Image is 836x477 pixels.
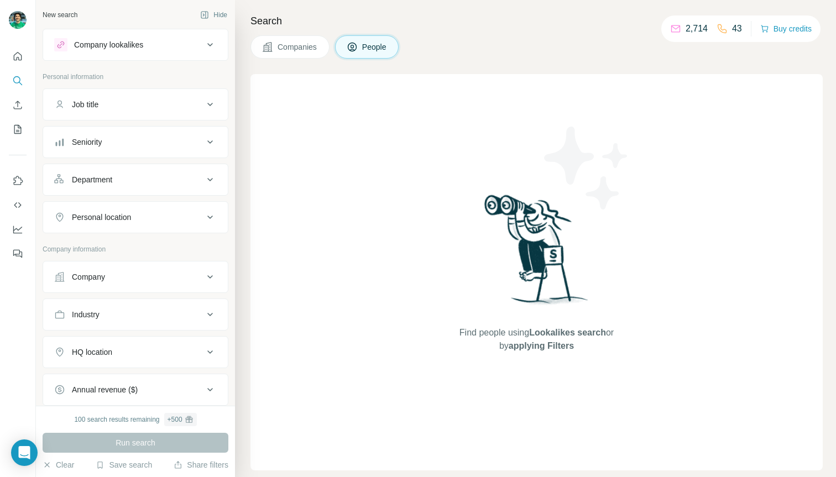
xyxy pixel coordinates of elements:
span: Companies [278,41,318,53]
span: People [362,41,388,53]
p: 43 [732,22,742,35]
button: Clear [43,459,74,470]
img: Surfe Illustration - Stars [537,118,636,218]
button: Enrich CSV [9,95,27,115]
p: Personal information [43,72,228,82]
div: Department [72,174,112,185]
button: Use Surfe API [9,195,27,215]
div: 100 search results remaining [74,413,196,426]
span: applying Filters [509,341,574,350]
button: Seniority [43,129,228,155]
button: Annual revenue ($) [43,376,228,403]
span: Lookalikes search [529,328,606,337]
button: Hide [192,7,235,23]
h4: Search [250,13,823,29]
img: Surfe Illustration - Woman searching with binoculars [479,192,594,315]
div: Personal location [72,212,131,223]
div: Company [72,271,105,282]
div: Annual revenue ($) [72,384,138,395]
button: Company [43,264,228,290]
button: My lists [9,119,27,139]
button: Company lookalikes [43,32,228,58]
p: Company information [43,244,228,254]
button: Job title [43,91,228,118]
div: Industry [72,309,100,320]
button: HQ location [43,339,228,365]
button: Share filters [174,459,228,470]
button: Search [9,71,27,91]
button: Quick start [9,46,27,66]
div: + 500 [168,415,182,424]
div: New search [43,10,77,20]
img: Avatar [9,11,27,29]
button: Personal location [43,204,228,230]
button: Dashboard [9,219,27,239]
div: Job title [72,99,98,110]
button: Industry [43,301,228,328]
div: Open Intercom Messenger [11,439,38,466]
button: Feedback [9,244,27,264]
div: HQ location [72,347,112,358]
span: Find people using or by [448,326,625,353]
button: Department [43,166,228,193]
div: Company lookalikes [74,39,143,50]
button: Buy credits [760,21,812,36]
p: 2,714 [686,22,708,35]
button: Use Surfe on LinkedIn [9,171,27,191]
button: Save search [96,459,152,470]
div: Seniority [72,137,102,148]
